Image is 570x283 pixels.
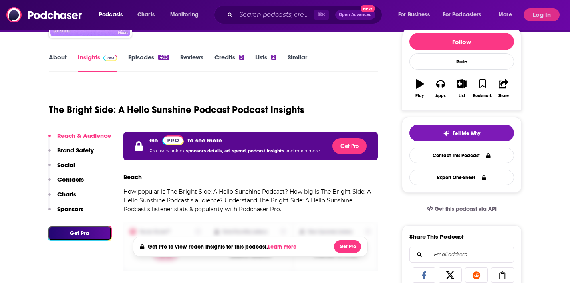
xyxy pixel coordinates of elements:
button: Contacts [48,176,84,190]
button: tell me why sparkleTell Me Why [409,125,514,141]
span: ⌘ K [314,10,329,20]
button: open menu [393,8,440,21]
button: List [451,74,472,103]
button: Open AdvancedNew [335,10,375,20]
a: InsightsPodchaser Pro [78,53,117,72]
button: open menu [165,8,209,21]
span: For Podcasters [443,9,481,20]
div: Play [415,93,424,98]
p: to see more [188,137,222,144]
p: Contacts [57,176,84,183]
button: Share [493,74,514,103]
button: Export One-Sheet [409,170,514,185]
a: Credits3 [214,53,244,72]
p: Sponsors [57,205,83,213]
button: Follow [409,33,514,50]
p: Brand Safety [57,146,94,154]
h3: Reach [123,173,142,181]
a: Get this podcast via API [420,199,503,219]
a: Reviews [180,53,203,72]
button: Charts [48,190,76,205]
img: Podchaser - Follow, Share and Rate Podcasts [6,7,83,22]
img: Podchaser Pro [162,135,184,145]
h4: Get Pro to view reach insights for this podcast. [148,243,298,250]
span: sponsors details, ad. spend, podcast insights [186,148,286,154]
a: Similar [288,53,307,72]
a: Episodes403 [128,53,169,72]
span: Get this podcast via API [435,206,497,212]
button: open menu [93,8,133,21]
h3: Share This Podcast [409,233,464,240]
p: Charts [57,190,76,198]
button: Bookmark [472,74,493,103]
div: Search followers [409,247,514,263]
div: Share [498,93,509,98]
div: Bookmark [473,93,492,98]
button: Apps [430,74,451,103]
span: New [361,5,375,12]
p: How popular is The Bright Side: A Hello Sunshine Podcast? How big is The Bright Side: A Hello Sun... [123,187,378,214]
button: Social [48,161,75,176]
div: Search podcasts, credits, & more... [222,6,390,24]
button: Log In [524,8,560,21]
button: open menu [438,8,493,21]
p: Social [57,161,75,169]
img: tell me why sparkle [443,130,449,137]
a: Lists2 [255,53,276,72]
button: Sponsors [48,205,83,220]
div: Rate [409,53,514,70]
a: Share on X/Twitter [439,267,462,283]
span: Monitoring [170,9,199,20]
input: Search podcasts, credits, & more... [236,8,314,21]
span: Podcasts [99,9,123,20]
button: Learn more [268,244,298,250]
div: Apps [435,93,446,98]
p: Reach & Audience [57,132,111,139]
button: Get Pro [48,226,111,240]
h1: The Bright Side: A Hello Sunshine Podcast Podcast Insights [49,104,304,116]
p: Go [149,137,158,144]
div: List [459,93,465,98]
span: For Business [398,9,430,20]
span: Charts [137,9,155,20]
button: Get Pro [334,240,361,253]
button: open menu [493,8,522,21]
a: Share on Facebook [413,267,436,283]
a: About [49,53,67,72]
input: Email address... [416,247,507,262]
button: Play [409,74,430,103]
p: Pro users unlock and much more. [149,145,320,157]
a: Pro website [162,135,184,145]
span: More [499,9,512,20]
span: Tell Me Why [453,130,480,137]
a: Copy Link [491,267,514,283]
button: Reach & Audience [48,132,111,146]
img: Podchaser Pro [103,55,117,61]
div: 2 [271,55,276,60]
button: Get Pro [332,138,367,154]
div: 403 [158,55,169,60]
div: 3 [239,55,244,60]
a: Contact This Podcast [409,148,514,163]
a: Charts [132,8,159,21]
span: Open Advanced [339,13,372,17]
a: Share on Reddit [465,267,488,283]
button: Brand Safety [48,146,94,161]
